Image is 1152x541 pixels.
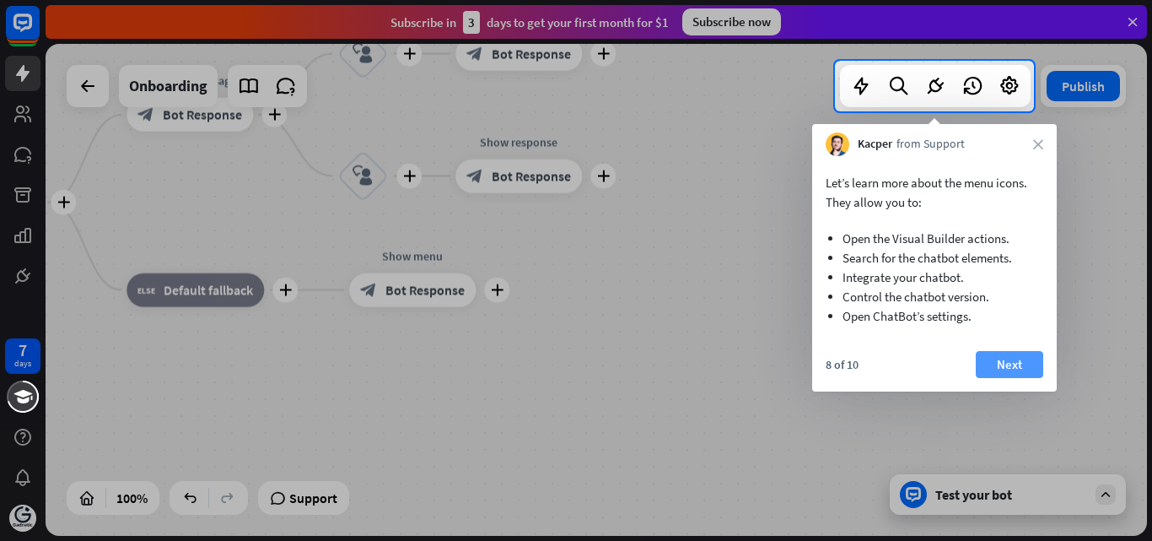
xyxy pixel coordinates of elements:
[976,351,1043,378] button: Next
[1033,139,1043,149] i: close
[842,268,1026,287] li: Integrate your chatbot.
[896,136,965,153] span: from Support
[842,229,1026,248] li: Open the Visual Builder actions.
[858,136,892,153] span: Kacper
[842,287,1026,306] li: Control the chatbot version.
[842,306,1026,326] li: Open ChatBot’s settings.
[842,248,1026,268] li: Search for the chatbot elements.
[826,357,859,372] div: 8 of 10
[826,173,1043,212] p: Let’s learn more about the menu icons. They allow you to:
[13,7,64,57] button: Open LiveChat chat widget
